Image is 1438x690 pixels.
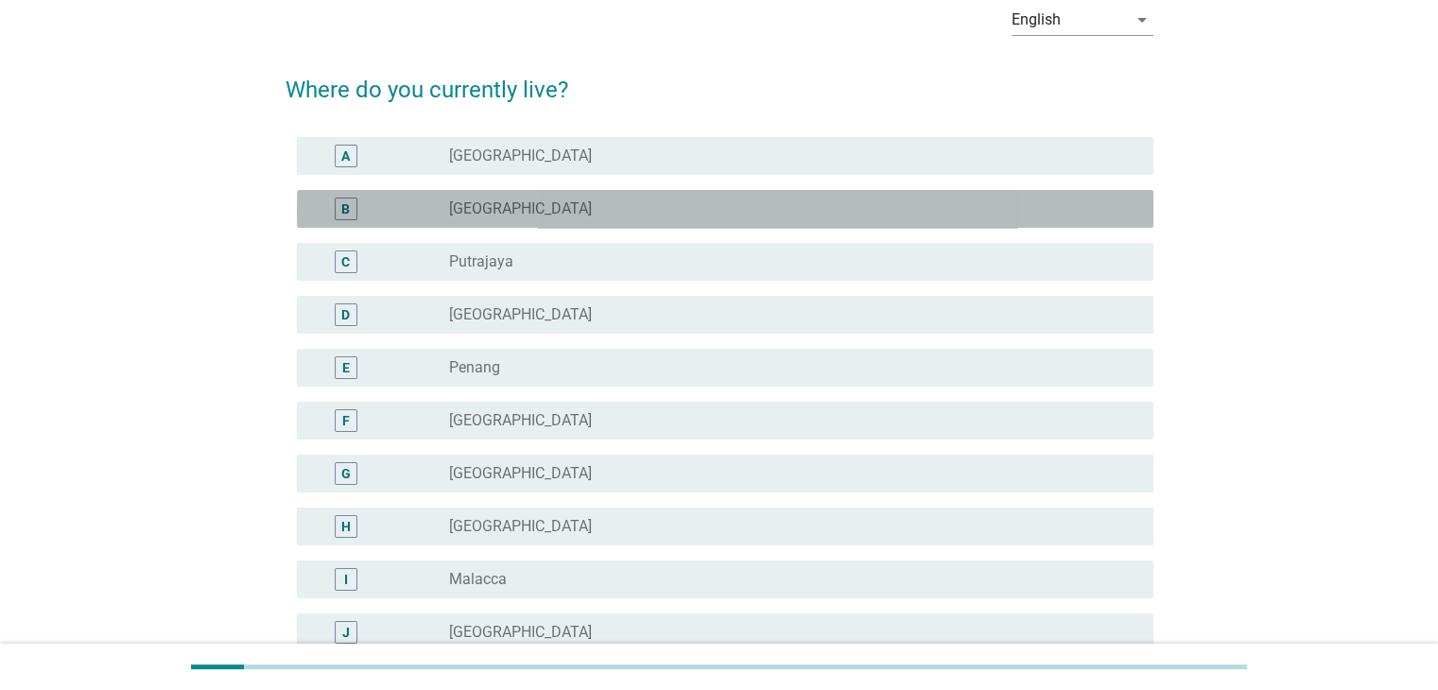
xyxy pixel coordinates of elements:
div: E [342,357,350,377]
label: [GEOGRAPHIC_DATA] [449,305,592,324]
label: [GEOGRAPHIC_DATA] [449,411,592,430]
label: [GEOGRAPHIC_DATA] [449,517,592,536]
div: H [341,516,351,536]
div: D [341,304,350,324]
i: arrow_drop_down [1131,9,1153,31]
div: I [344,569,348,589]
label: Putrajaya [449,252,513,271]
label: [GEOGRAPHIC_DATA] [449,623,592,642]
div: G [341,463,351,483]
div: C [341,251,350,271]
div: English [1012,11,1061,28]
label: Penang [449,358,500,377]
h2: Where do you currently live? [286,54,1153,107]
div: B [341,198,350,218]
div: F [342,410,350,430]
label: Malacca [449,570,507,589]
label: [GEOGRAPHIC_DATA] [449,199,592,218]
label: [GEOGRAPHIC_DATA] [449,147,592,165]
div: J [342,622,350,642]
div: A [341,146,350,165]
label: [GEOGRAPHIC_DATA] [449,464,592,483]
